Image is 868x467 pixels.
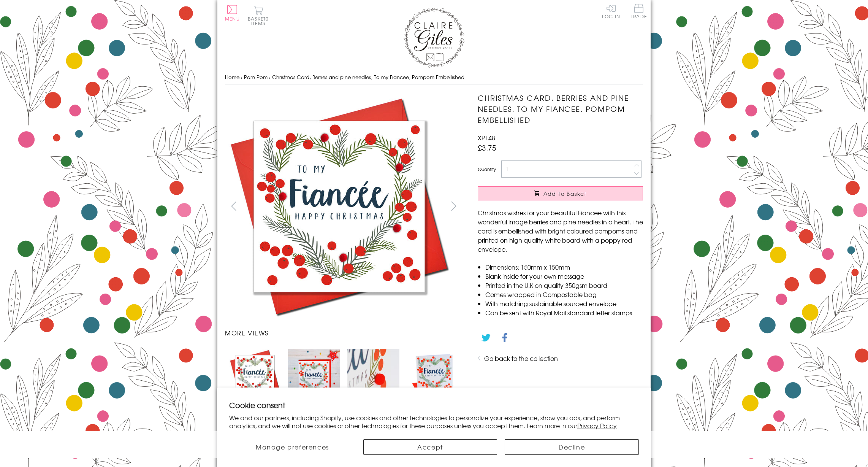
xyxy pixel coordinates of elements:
[225,73,239,81] a: Home
[484,354,558,363] a: Go back to the collection
[225,92,453,321] img: Christmas Card, Berries and pine needles, To my Fiancee, Pompom Embellished
[403,345,463,410] li: Carousel Page 4
[284,345,344,410] li: Carousel Page 2
[485,272,643,281] li: Blank inside for your own message
[225,197,242,214] button: prev
[229,400,639,410] h2: Cookie consent
[478,208,643,254] p: Christmas wishes for your beautiful Fiancee with this wonderful image berries and pine needles in...
[485,281,643,290] li: Printed in the U.K on quality 350gsm board
[272,73,464,81] span: Christmas Card, Berries and pine needles, To my Fiancee, Pompom Embellished
[244,73,268,81] a: Pom Pom
[602,4,620,19] a: Log In
[288,349,340,401] img: Christmas Card, Berries and pine needles, To my Fiancee, Pompom Embellished
[485,308,643,317] li: Can be sent with Royal Mail standard letter stamps
[485,290,643,299] li: Comes wrapped in Compostable bag
[404,8,464,68] img: Claire Giles Greetings Cards
[225,15,240,22] span: Menu
[229,414,639,430] p: We and our partners, including Shopify, use cookies and other technologies to personalize your ex...
[463,92,691,321] img: Christmas Card, Berries and pine needles, To my Fiancee, Pompom Embellished
[478,142,496,153] span: £3.75
[363,439,497,455] button: Accept
[347,349,399,407] img: Christmas Card, Berries and pine needles, To my Fiancee, Pompom Embellished
[478,166,496,173] label: Quantity
[251,15,269,27] span: 0 items
[631,4,647,20] a: Trade
[543,190,587,197] span: Add to Basket
[248,6,269,25] button: Basket0 items
[445,197,463,214] button: next
[229,349,280,400] img: Christmas Card, Berries and pine needles, To my Fiancee, Pompom Embellished
[485,262,643,272] li: Dimensions: 150mm x 150mm
[225,5,240,21] button: Menu
[505,439,639,455] button: Decline
[225,70,643,85] nav: breadcrumbs
[344,345,403,410] li: Carousel Page 3
[225,328,463,337] h3: More views
[229,439,356,455] button: Manage preferences
[577,421,617,430] a: Privacy Policy
[256,442,329,451] span: Manage preferences
[225,345,284,410] li: Carousel Page 1 (Current Slide)
[407,349,459,399] img: Christmas Card, Berries and pine needles, To my Fiancee, Pompom Embellished
[478,133,495,142] span: XP148
[478,186,643,200] button: Add to Basket
[631,4,647,19] span: Trade
[485,299,643,308] li: With matching sustainable sourced envelope
[478,92,643,125] h1: Christmas Card, Berries and pine needles, To my Fiancee, Pompom Embellished
[241,73,242,81] span: ›
[225,345,463,410] ul: Carousel Pagination
[269,73,271,81] span: ›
